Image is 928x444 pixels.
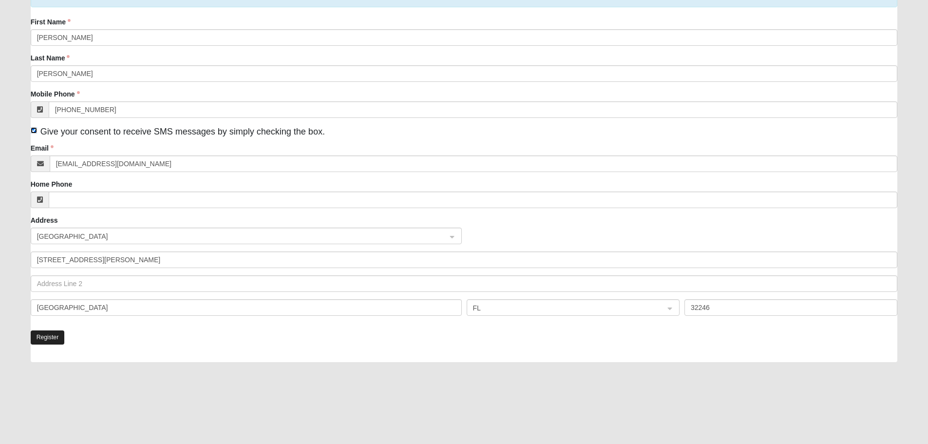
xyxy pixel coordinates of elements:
button: Register [31,330,65,345]
label: First Name [31,17,71,27]
input: Address Line 1 [31,251,898,268]
label: Email [31,143,54,153]
input: Zip [684,299,897,316]
label: Address [31,215,58,225]
input: Give your consent to receive SMS messages by simply checking the box. [31,127,37,134]
span: United States [37,231,438,242]
label: Last Name [31,53,70,63]
input: City [31,299,462,316]
span: FL [473,303,656,313]
input: Address Line 2 [31,275,898,292]
label: Mobile Phone [31,89,80,99]
span: Give your consent to receive SMS messages by simply checking the box. [40,127,325,136]
label: Home Phone [31,179,73,189]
